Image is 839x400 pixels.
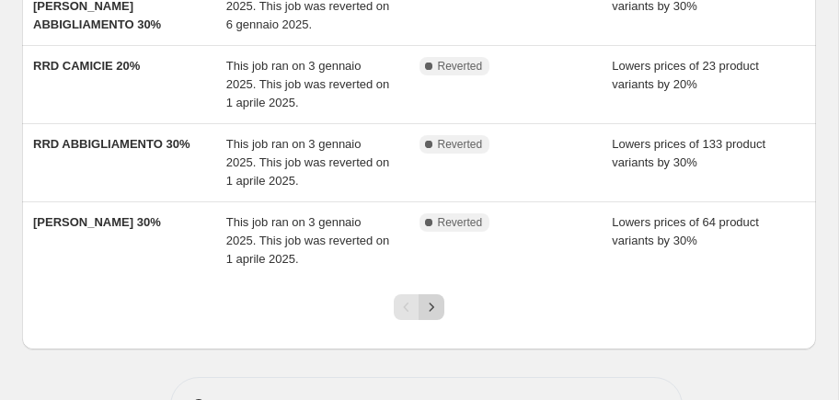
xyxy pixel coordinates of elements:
span: Reverted [438,215,483,230]
span: Reverted [438,137,483,152]
span: [PERSON_NAME] 30% [33,215,161,229]
span: Reverted [438,59,483,74]
span: RRD ABBIGLIAMENTO 30% [33,137,190,151]
span: RRD CAMICIE 20% [33,59,140,73]
span: Lowers prices of 133 product variants by 30% [612,137,765,169]
span: This job ran on 3 gennaio 2025. This job was reverted on 1 aprile 2025. [226,137,390,188]
nav: Pagination [394,294,444,320]
span: Lowers prices of 23 product variants by 20% [612,59,759,91]
button: Next [419,294,444,320]
span: This job ran on 3 gennaio 2025. This job was reverted on 1 aprile 2025. [226,59,390,109]
span: This job ran on 3 gennaio 2025. This job was reverted on 1 aprile 2025. [226,215,390,266]
span: Lowers prices of 64 product variants by 30% [612,215,759,247]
